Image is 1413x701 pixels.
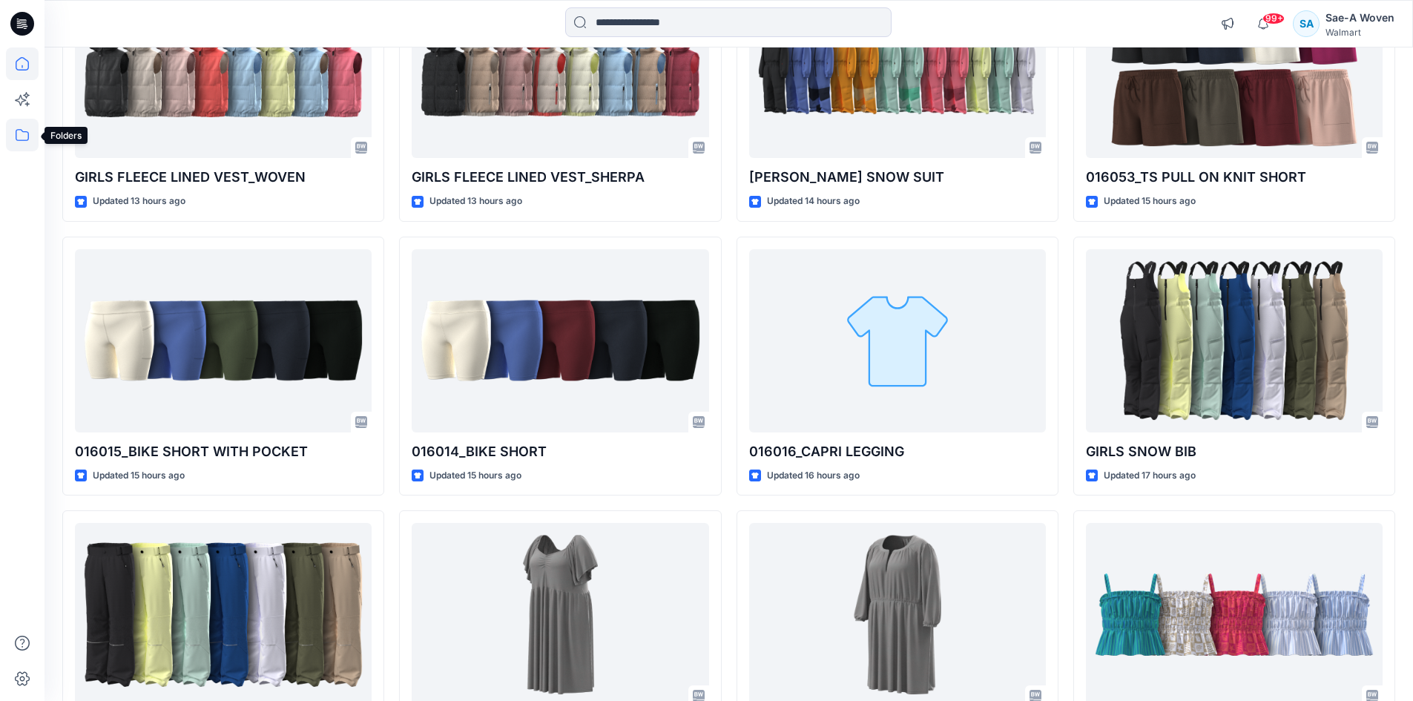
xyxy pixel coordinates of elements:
[749,167,1046,188] p: [PERSON_NAME] SNOW SUIT
[1262,13,1285,24] span: 99+
[1086,167,1383,188] p: 016053_TS PULL ON KNIT SHORT
[1086,441,1383,462] p: GIRLS SNOW BIB
[1086,249,1383,432] a: GIRLS SNOW BIB
[1104,194,1196,209] p: Updated 15 hours ago
[75,441,372,462] p: 016015_BIKE SHORT WITH POCKET
[1325,27,1394,38] div: Walmart
[429,468,521,484] p: Updated 15 hours ago
[1104,468,1196,484] p: Updated 17 hours ago
[93,468,185,484] p: Updated 15 hours ago
[75,167,372,188] p: GIRLS FLEECE LINED VEST_WOVEN
[749,249,1046,432] a: 016016_CAPRI LEGGING
[412,441,708,462] p: 016014_BIKE SHORT
[412,249,708,432] a: 016014_BIKE SHORT
[1293,10,1320,37] div: SA
[429,194,522,209] p: Updated 13 hours ago
[749,441,1046,462] p: 016016_CAPRI LEGGING
[75,249,372,432] a: 016015_BIKE SHORT WITH POCKET
[412,167,708,188] p: GIRLS FLEECE LINED VEST_SHERPA
[767,468,860,484] p: Updated 16 hours ago
[1325,9,1394,27] div: Sae-A Woven
[93,194,185,209] p: Updated 13 hours ago
[767,194,860,209] p: Updated 14 hours ago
